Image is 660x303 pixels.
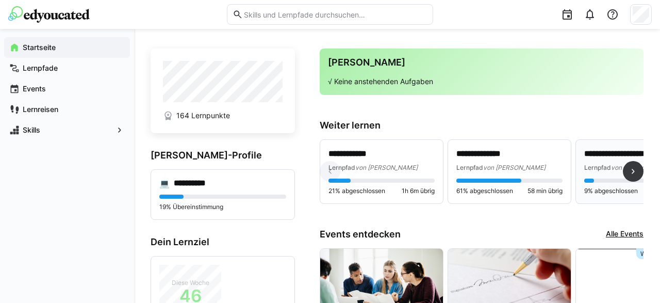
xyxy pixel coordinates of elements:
span: Lernpfad [456,164,483,171]
input: Skills und Lernpfade durchsuchen… [243,10,427,19]
p: √ Keine anstehenden Aufgaben [328,76,635,87]
span: 1h 6m übrig [402,187,435,195]
span: 58 min übrig [527,187,563,195]
span: 9% abgeschlossen [584,187,638,195]
h3: Events entdecken [320,229,401,240]
span: 61% abgeschlossen [456,187,513,195]
span: von [PERSON_NAME] [483,164,546,171]
h3: Weiter lernen [320,120,643,131]
span: Lernpfad [584,164,611,171]
a: Alle Events [606,229,643,240]
span: 21% abgeschlossen [328,187,385,195]
h3: [PERSON_NAME] [328,57,635,68]
span: Lernpfad [328,164,355,171]
div: 💻️ [159,178,170,188]
span: von [PERSON_NAME] [355,164,418,171]
h3: Dein Lernziel [151,236,295,248]
p: 19% Übereinstimmung [159,203,286,211]
span: von edyoucated [611,164,658,171]
span: 164 Lernpunkte [176,110,230,121]
h3: [PERSON_NAME]-Profile [151,150,295,161]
